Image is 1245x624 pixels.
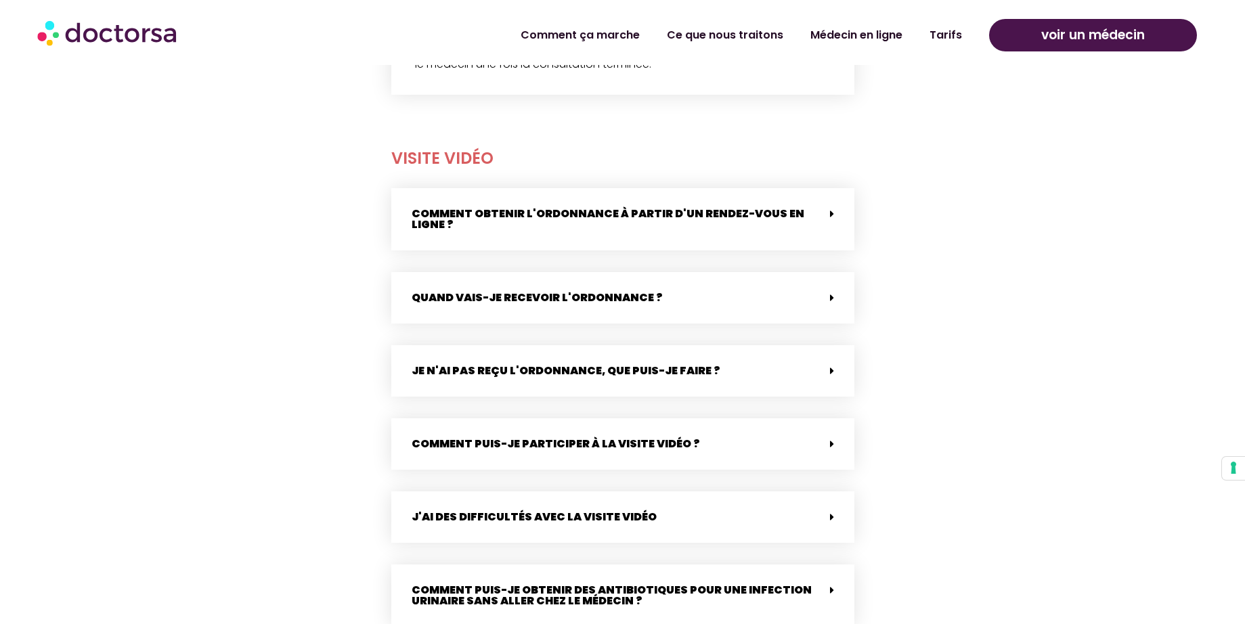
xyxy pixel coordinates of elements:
font: Médecin en ligne [810,27,902,43]
nav: Menu [322,20,976,51]
font: Comment obtenir l'ordonnance à partir d'un rendez-vous en ligne ? [412,206,804,232]
div: Je n'ai pas reçu l'ordonnance, que puis-je faire ? [391,345,854,397]
font: voir un médecin [1041,26,1145,44]
button: Vos préférences de consentement pour les technologies de suivi [1222,457,1245,480]
div: Quand vais-je recevoir l'ordonnance ? [391,272,854,324]
font: Je n'ai pas reçu l'ordonnance, que puis-je faire ? [412,363,720,378]
div: J'ai des difficultés avec la visite vidéo [391,491,854,543]
a: Médecin en ligne [797,20,916,51]
div: Comment obtenir l'ordonnance à partir d'un rendez-vous en ligne ? [391,188,854,250]
a: Tarifs [916,20,976,51]
font: Comment puis-je participer à la visite vidéo ? [412,436,700,451]
font: Comment ça marche [521,27,640,43]
a: voir un médecin [989,19,1197,51]
font: Comment puis-je obtenir des antibiotiques pour une infection urinaire sans aller chez le médecin ? [412,582,812,608]
a: Ce que nous traitons [653,20,797,51]
font: visite vidéo [391,147,494,169]
div: Comment puis-je participer à la visite vidéo ? [391,418,854,470]
font: J'ai des difficultés avec la visite vidéo [412,509,657,525]
a: Comment ça marche [507,20,653,51]
font: Tarifs [930,27,962,43]
font: Ce que nous traitons [667,27,783,43]
font: Quand vais-je recevoir l'ordonnance ? [412,290,663,305]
